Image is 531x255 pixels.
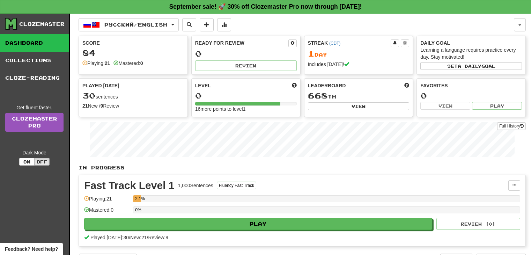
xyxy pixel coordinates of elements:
[34,158,50,166] button: Off
[113,60,143,67] div: Mastered:
[178,182,213,189] div: 1,000 Sentences
[169,3,362,10] strong: September sale! 🚀 30% off Clozemaster Pro now through [DATE]!
[217,18,231,31] button: More stats
[195,39,288,46] div: Ready for Review
[308,82,346,89] span: Leaderboard
[329,41,340,46] a: (CDT)
[82,91,184,100] div: sentences
[82,102,184,109] div: New / Review
[140,60,143,66] strong: 0
[5,104,64,111] div: Get fluent faster.
[84,195,130,207] div: Playing: 21
[497,122,526,130] button: Full History
[5,113,64,132] a: ClozemasterPro
[84,218,432,230] button: Play
[79,164,526,171] p: In Progress
[82,82,119,89] span: Played [DATE]
[82,90,96,100] span: 30
[308,49,315,58] span: 1
[420,39,522,46] div: Daily Goal
[82,39,184,46] div: Score
[195,60,297,71] button: Review
[308,91,410,100] div: th
[147,235,148,240] span: /
[308,39,391,46] div: Streak
[5,246,58,253] span: Open feedback widget
[308,102,410,110] button: View
[404,82,409,89] span: This week in points, UTC
[105,60,110,66] strong: 21
[90,235,129,240] span: Played [DATE]: 30
[420,91,522,100] div: 0
[19,158,35,166] button: On
[458,64,481,68] span: a daily
[5,149,64,156] div: Dark Mode
[79,18,179,31] button: Русский/English
[100,103,103,109] strong: 9
[308,61,410,68] div: Includes [DATE]!
[182,18,196,31] button: Search sentences
[308,90,328,100] span: 668
[84,206,130,218] div: Mastered: 0
[104,22,167,28] span: Русский / English
[135,195,141,202] div: 2.1%
[129,235,130,240] span: /
[420,102,470,110] button: View
[84,180,175,191] div: Fast Track Level 1
[82,49,184,57] div: 84
[148,235,168,240] span: Review: 9
[420,62,522,70] button: Seta dailygoal
[308,49,410,58] div: Day
[195,105,297,112] div: 16 more points to level 1
[420,46,522,60] div: Learning a language requires practice every day. Stay motivated!
[19,21,65,28] div: Clozemaster
[436,218,520,230] button: Review (0)
[82,60,110,67] div: Playing:
[200,18,214,31] button: Add sentence to collection
[420,82,522,89] div: Favorites
[217,182,256,189] button: Fluency Fast Track
[82,103,88,109] strong: 21
[472,102,522,110] button: Play
[195,91,297,100] div: 0
[195,49,297,58] div: 0
[130,235,147,240] span: New: 21
[292,82,297,89] span: Score more points to level up
[195,82,211,89] span: Level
